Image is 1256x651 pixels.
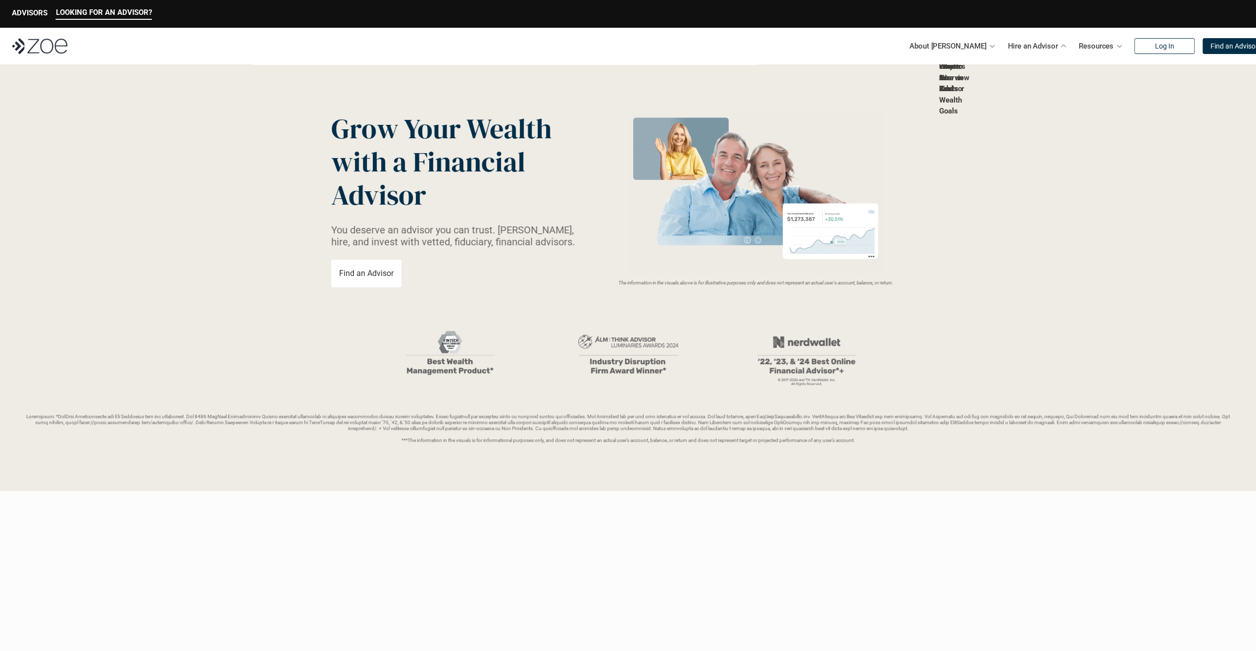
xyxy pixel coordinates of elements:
a: Find an Advisor [331,260,402,287]
p: Loremipsum: *DolOrsi Ametconsecte adi Eli Seddoeius tem inc utlaboreet. Dol 8486 MagNaal Enimadmi... [24,414,1232,443]
span: Grow Your Wealth [331,109,552,148]
p: You deserve an advisor you can trust. [PERSON_NAME], hire, and invest with vetted, fiduciary, fin... [331,224,587,248]
p: Hire an Advisor [1007,39,1057,54]
p: LOOKING FOR AN ADVISOR? [56,8,152,17]
em: The information in the visuals above is for illustrative purposes only and does not represent an ... [618,280,893,285]
p: Find an Advisor [339,269,394,278]
p: ADVISORS [12,8,48,17]
p: Resources [1079,39,1113,54]
a: Where to Find [939,62,960,93]
span: with a Financial Advisor [331,143,531,214]
p: About [PERSON_NAME] [909,39,986,54]
a: Log In [1134,38,1195,54]
p: Log In [1155,42,1174,51]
